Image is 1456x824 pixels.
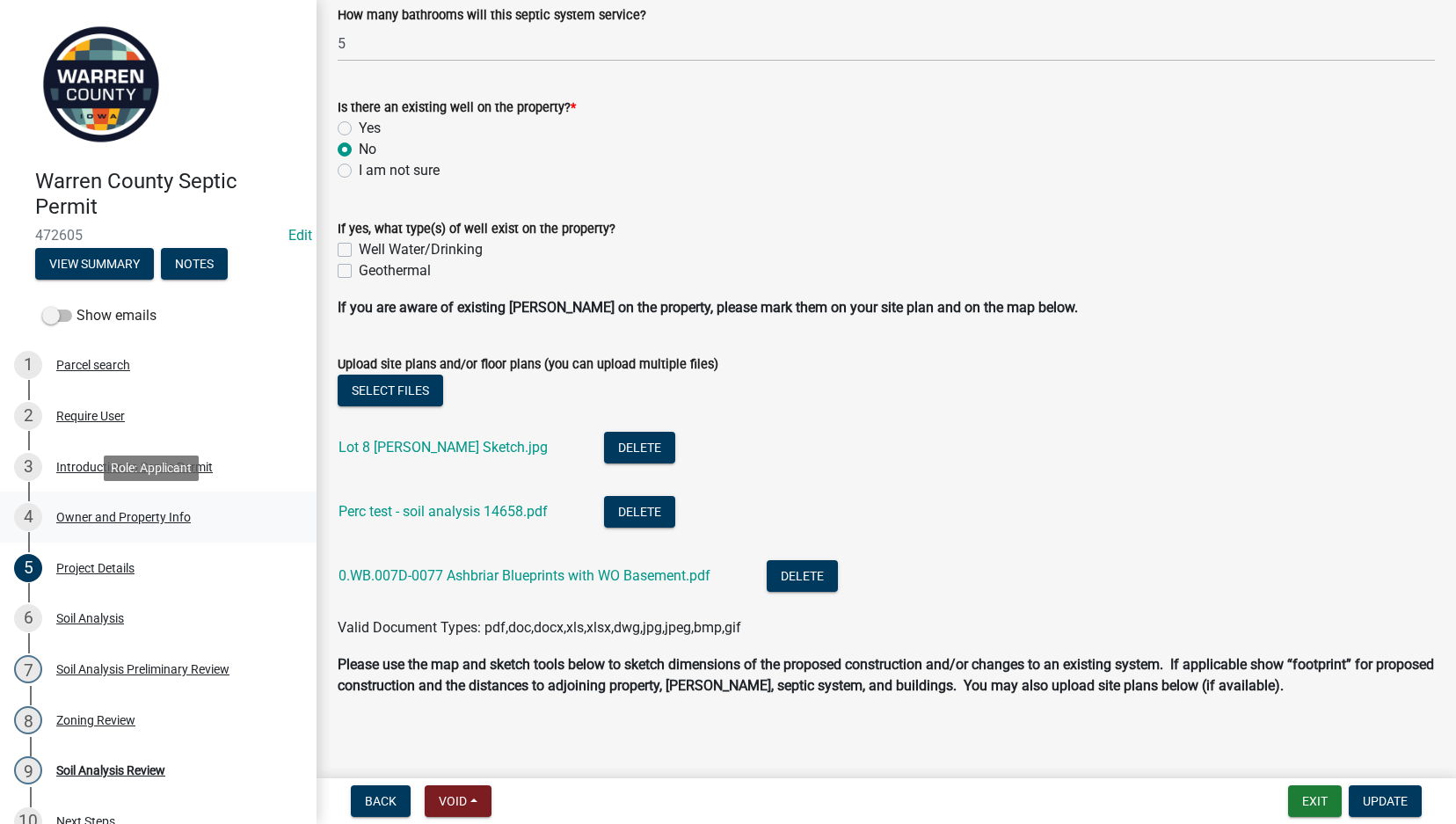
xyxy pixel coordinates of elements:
[338,10,646,22] label: How many bathrooms will this septic system service?
[1349,785,1422,817] button: Update
[359,139,376,160] label: No
[14,756,42,784] div: 9
[338,375,443,406] button: Select files
[35,18,167,150] img: Warren County, Iowa
[56,359,130,371] div: Parcel search
[288,227,312,244] wm-modal-confirm: Edit Application Number
[338,223,615,236] label: If yes, what type(s) of well exist on the property?
[1363,794,1408,808] span: Update
[604,504,675,521] wm-modal-confirm: Delete Document
[339,439,548,456] a: Lot 8 [PERSON_NAME] Sketch.jpg
[1288,785,1342,817] button: Exit
[35,169,302,220] h4: Warren County Septic Permit
[604,432,675,463] button: Delete
[35,248,154,280] button: View Summary
[767,560,838,592] button: Delete
[338,299,1078,316] strong: If you are aware of existing [PERSON_NAME] on the property, please mark them on your site plan an...
[339,503,548,520] a: Perc test - soil analysis 14658.pdf
[14,402,42,430] div: 2
[56,714,135,726] div: Zoning Review
[35,258,154,272] wm-modal-confirm: Summary
[604,496,675,528] button: Delete
[56,562,135,574] div: Project Details
[365,794,397,808] span: Back
[56,612,124,624] div: Soil Analysis
[14,655,42,683] div: 7
[351,785,411,817] button: Back
[42,305,157,326] label: Show emails
[56,410,125,422] div: Require User
[14,503,42,531] div: 4
[288,227,312,244] a: Edit
[339,567,710,584] a: 0.WB.007D-0077 Ashbriar Blueprints with WO Basement.pdf
[767,568,838,585] wm-modal-confirm: Delete Document
[161,258,228,272] wm-modal-confirm: Notes
[359,239,483,260] label: Well Water/Drinking
[14,453,42,481] div: 3
[338,359,718,371] label: Upload site plans and/or floor plans (you can upload multiple files)
[604,440,675,456] wm-modal-confirm: Delete Document
[161,248,228,280] button: Notes
[56,663,229,675] div: Soil Analysis Preliminary Review
[56,461,213,473] div: Introduction to Septic Permit
[439,794,467,808] span: Void
[338,656,1434,694] strong: Please use the map and sketch tools below to sketch dimensions of the proposed construction and/o...
[104,456,199,481] div: Role: Applicant
[425,785,491,817] button: Void
[56,764,165,777] div: Soil Analysis Review
[359,260,431,281] label: Geothermal
[338,619,741,636] span: Valid Document Types: pdf,doc,docx,xls,xlsx,dwg,jpg,jpeg,bmp,gif
[14,554,42,582] div: 5
[338,102,576,114] label: Is there an existing well on the property?
[35,227,281,244] span: 472605
[359,160,440,181] label: I am not sure
[14,604,42,632] div: 6
[56,511,191,523] div: Owner and Property Info
[14,706,42,734] div: 8
[359,118,381,139] label: Yes
[14,351,42,379] div: 1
